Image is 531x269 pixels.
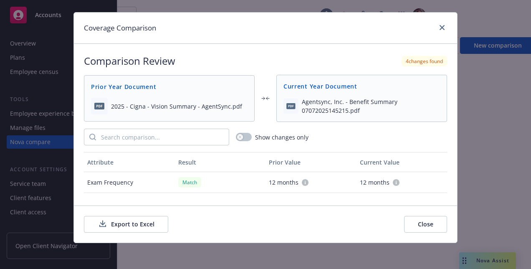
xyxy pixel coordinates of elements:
h1: Coverage Comparison [84,23,156,33]
a: close [437,23,447,33]
div: Result [178,158,263,167]
div: Exam Frequency [84,172,175,193]
span: Show changes only [255,133,308,142]
button: Current Value [357,152,448,172]
div: Current Value [360,158,444,167]
input: Search comparison... [96,129,229,145]
button: Export to Excel [84,216,168,233]
div: 4 changes found [402,56,447,66]
h2: Comparison Review [84,54,175,68]
svg: Search [89,134,96,140]
button: Attribute [84,152,175,172]
div: Materials Copay [84,193,175,214]
button: Prior Value [265,152,357,172]
span: Prior Year Document [91,82,248,91]
div: Match [178,177,201,188]
span: Current Year Document [283,82,440,91]
span: Agentsync, Inc. - Benefit Summary 07072025145215.pdf [302,97,440,115]
span: 12 months [269,178,298,187]
button: Close [404,216,447,233]
span: 12 months [360,178,389,187]
div: Prior Value [269,158,353,167]
button: Result [175,152,266,172]
span: 2025 - Cigna - Vision Summary - AgentSync.pdf [111,102,242,111]
div: Attribute [87,158,172,167]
